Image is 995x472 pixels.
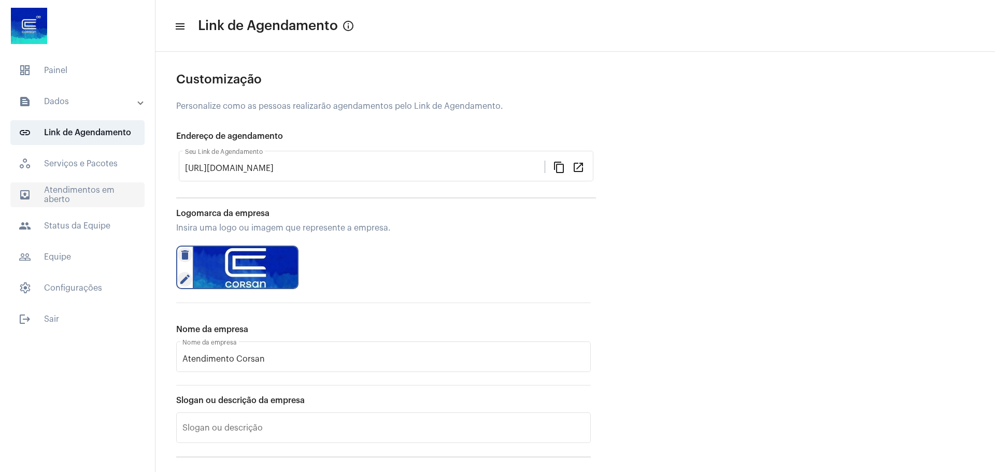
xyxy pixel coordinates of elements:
[338,16,359,36] button: Info
[10,307,145,332] span: Sair
[553,161,565,173] mat-icon: content_copy
[19,64,31,77] span: sidenav icon
[8,5,50,47] img: d4669ae0-8c07-2337-4f67-34b0df7f5ae4.jpeg
[178,272,192,287] mat-icon: edit
[176,209,591,218] div: Logomarca da empresa
[174,20,184,33] mat-icon: sidenav icon
[176,73,596,86] div: Customização
[178,248,192,262] mat-icon: delete
[19,126,31,139] mat-icon: sidenav icon
[19,95,138,108] mat-panel-title: Dados
[572,161,585,173] mat-icon: open_in_new
[19,158,31,170] span: sidenav icon
[19,189,31,201] mat-icon: sidenav icon
[19,95,31,108] mat-icon: sidenav icon
[198,18,338,34] span: Link de Agendamento
[19,282,31,294] span: sidenav icon
[10,58,145,83] span: Painel
[10,276,145,301] span: Configurações
[176,132,596,141] div: Endereço de agendamento
[176,325,591,334] div: Nome da empresa
[176,102,596,111] div: Personalize como as pessoas realizarão agendamentos pelo Link de Agendamento.
[10,245,145,269] span: Equipe
[6,89,155,114] mat-expansion-panel-header: sidenav iconDados
[19,220,31,232] mat-icon: sidenav icon
[10,182,145,207] span: Atendimentos em aberto
[193,246,298,289] img: d4669ae0-8c07-2337-4f67-34b0df7f5ae4.jpeg
[19,251,31,263] mat-icon: sidenav icon
[185,164,545,173] input: Link
[342,20,354,32] mat-icon: Info
[10,120,145,145] span: Link de Agendamento
[176,396,591,405] div: Slogan ou descrição da empresa
[19,313,31,325] mat-icon: sidenav icon
[10,213,145,238] span: Status da Equipe
[176,223,591,233] div: Insira uma logo ou imagem que represente a empresa.
[10,151,145,176] span: Serviços e Pacotes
